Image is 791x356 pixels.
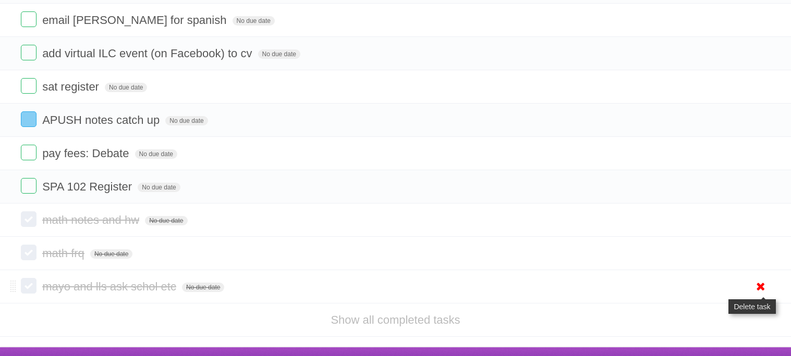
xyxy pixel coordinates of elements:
label: Done [21,211,36,227]
span: mayo and lls ask schol etc [42,280,179,293]
label: Done [21,45,36,60]
span: No due date [138,183,180,192]
label: Done [21,245,36,260]
span: No due date [182,283,224,292]
a: Show all completed tasks [331,313,460,326]
label: Done [21,178,36,194]
span: No due date [135,149,177,159]
span: No due date [165,116,208,125]
label: Done [21,278,36,294]
span: No due date [145,216,187,225]
label: Done [21,145,36,160]
span: No due date [90,249,132,259]
span: math frq [42,247,87,260]
span: No due date [233,16,275,26]
label: Done [21,111,36,127]
span: No due date [105,83,147,92]
span: APUSH notes catch up [42,113,162,126]
span: pay fees: Debate [42,147,131,160]
label: Done [21,78,36,94]
span: sat register [42,80,102,93]
label: Done [21,11,36,27]
span: No due date [258,49,300,59]
span: SPA 102 Register [42,180,135,193]
span: add virtual ILC event (on Facebook) to cv [42,47,254,60]
span: math notes and hw [42,213,142,226]
span: email [PERSON_NAME] for spanish [42,14,229,27]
